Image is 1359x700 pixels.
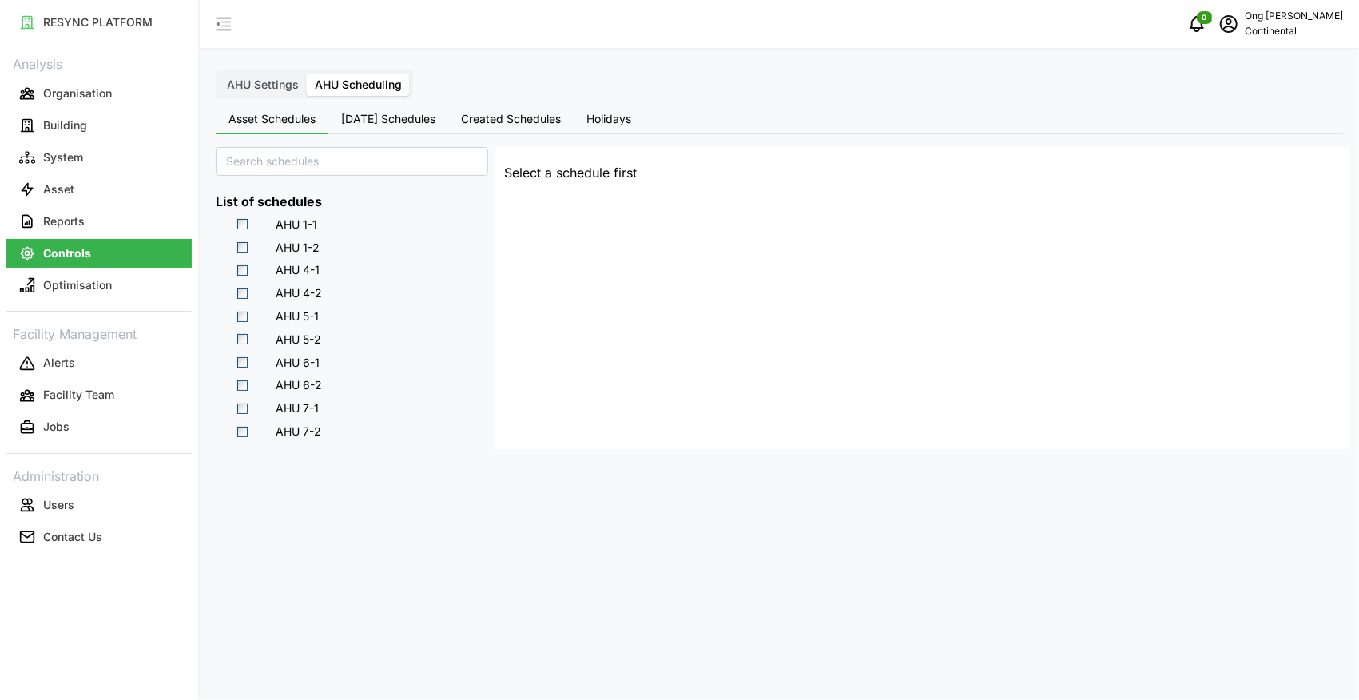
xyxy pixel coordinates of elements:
[6,348,192,380] a: Alerts
[43,117,87,133] p: Building
[6,521,192,553] a: Contact Us
[315,78,402,91] span: AHU Scheduling
[250,306,330,325] span: AHU 5-1
[43,529,102,545] p: Contact Us
[237,334,248,344] span: Select AHU 5-2
[237,404,248,414] span: Select AHU 7-1
[276,262,320,278] span: AHU 4-1
[276,217,317,233] span: AHU 1-1
[6,381,192,410] button: Facility Team
[227,78,299,91] span: AHU Settings
[6,173,192,205] a: Asset
[6,321,192,344] p: Facility Management
[250,214,328,233] span: AHU 1-1
[237,242,248,253] span: Select AHU 1-2
[461,113,561,125] span: Created Schedules
[276,332,321,348] span: AHU 5-2
[250,375,333,394] span: AHU 6-2
[6,412,192,443] a: Jobs
[250,352,331,372] span: AHU 6-1
[6,413,192,442] button: Jobs
[6,380,192,412] a: Facility Team
[237,219,248,229] span: Select AHU 1-1
[276,285,322,301] span: AHU 4-2
[237,265,248,276] span: Select AHU 4-1
[276,400,319,416] span: AHU 7-1
[1245,9,1343,24] p: Ong [PERSON_NAME]
[43,86,112,101] p: Organisation
[6,6,192,38] a: RESYNC PLATFORM
[6,269,192,301] a: Optimisation
[250,260,331,279] span: AHU 4-1
[276,377,322,393] span: AHU 6-2
[6,271,192,300] button: Optimisation
[237,288,248,299] span: Select AHU 4-2
[6,463,192,487] p: Administration
[6,143,192,172] button: System
[586,113,631,125] span: Holidays
[43,497,74,513] p: Users
[43,213,85,229] p: Reports
[216,147,488,176] input: Search schedules
[6,239,192,268] button: Controls
[6,489,192,521] a: Users
[6,78,192,109] a: Organisation
[250,283,333,302] span: AHU 4-2
[6,349,192,378] button: Alerts
[1202,12,1207,23] span: 0
[6,523,192,551] button: Contact Us
[6,51,192,74] p: Analysis
[43,355,75,371] p: Alerts
[216,192,488,212] p: List of schedules
[43,419,70,435] p: Jobs
[6,109,192,141] a: Building
[6,207,192,236] button: Reports
[6,237,192,269] a: Controls
[43,277,112,293] p: Optimisation
[495,153,1349,193] div: Select a schedule first
[43,181,74,197] p: Asset
[6,111,192,140] button: Building
[237,357,248,368] span: Select AHU 6-1
[237,312,248,322] span: Select AHU 5-1
[276,240,320,256] span: AHU 1-2
[6,141,192,173] a: System
[250,398,330,417] span: AHU 7-1
[237,427,248,437] span: Select AHU 7-2
[237,380,248,391] span: Select AHU 6-2
[250,421,332,440] span: AHU 7-2
[1245,24,1343,39] p: Continental
[6,205,192,237] a: Reports
[276,308,319,324] span: AHU 5-1
[276,424,321,439] span: AHU 7-2
[43,387,114,403] p: Facility Team
[6,491,192,519] button: Users
[276,355,320,371] span: AHU 6-1
[43,14,153,30] p: RESYNC PLATFORM
[228,113,316,125] span: Asset Schedules
[43,149,83,165] p: System
[250,237,331,257] span: AHU 1-2
[250,329,332,348] span: AHU 5-2
[1181,8,1213,40] button: notifications
[6,8,192,37] button: RESYNC PLATFORM
[6,175,192,204] button: Asset
[1213,8,1245,40] button: schedule
[6,79,192,108] button: Organisation
[341,113,435,125] span: [DATE] Schedules
[43,245,91,261] p: Controls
